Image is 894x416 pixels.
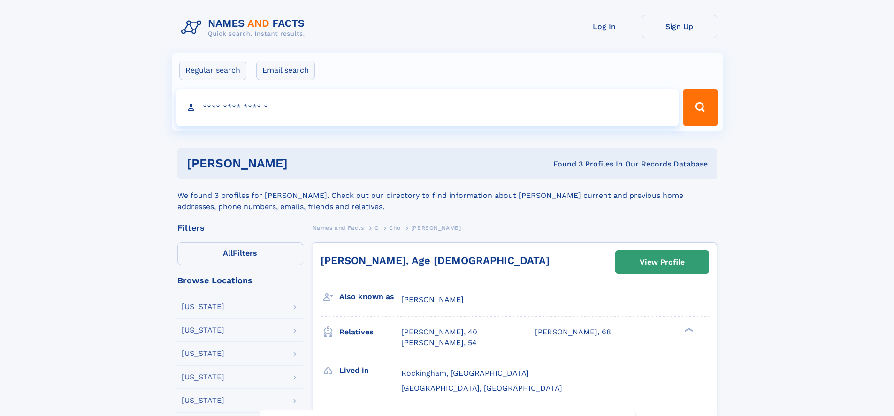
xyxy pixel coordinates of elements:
[642,15,717,38] a: Sign Up
[411,225,461,231] span: [PERSON_NAME]
[256,61,315,80] label: Email search
[682,327,694,333] div: ❯
[683,89,718,126] button: Search Button
[401,295,464,304] span: [PERSON_NAME]
[640,251,685,273] div: View Profile
[535,327,611,337] a: [PERSON_NAME], 68
[313,222,364,234] a: Names and Facts
[223,249,233,257] span: All
[182,350,224,357] div: [US_STATE]
[420,159,708,169] div: Found 3 Profiles In Our Records Database
[401,338,477,348] a: [PERSON_NAME], 54
[401,369,529,378] span: Rockingham, [GEOGRAPHIC_DATA]
[176,89,679,126] input: search input
[401,384,562,393] span: [GEOGRAPHIC_DATA], [GEOGRAPHIC_DATA]
[177,276,303,285] div: Browse Locations
[339,324,401,340] h3: Relatives
[187,158,420,169] h1: [PERSON_NAME]
[616,251,709,273] a: View Profile
[182,397,224,404] div: [US_STATE]
[374,222,379,234] a: C
[179,61,246,80] label: Regular search
[321,255,550,266] a: [PERSON_NAME], Age [DEMOGRAPHIC_DATA]
[182,326,224,334] div: [US_STATE]
[177,179,717,212] div: We found 3 profiles for [PERSON_NAME]. Check out our directory to find information about [PERSON_...
[567,15,642,38] a: Log In
[401,327,477,337] a: [PERSON_NAME], 40
[339,363,401,378] h3: Lived in
[177,242,303,265] label: Filters
[389,222,400,234] a: Cho
[177,224,303,232] div: Filters
[339,289,401,305] h3: Also known as
[177,15,313,40] img: Logo Names and Facts
[182,303,224,310] div: [US_STATE]
[182,373,224,381] div: [US_STATE]
[389,225,400,231] span: Cho
[374,225,379,231] span: C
